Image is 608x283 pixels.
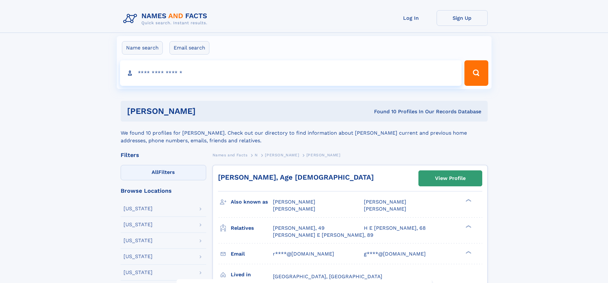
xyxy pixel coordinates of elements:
[122,41,163,55] label: Name search
[273,199,315,205] span: [PERSON_NAME]
[121,10,213,27] img: Logo Names and Facts
[124,238,153,243] div: [US_STATE]
[169,41,209,55] label: Email search
[386,10,437,26] a: Log In
[273,273,382,279] span: [GEOGRAPHIC_DATA], [GEOGRAPHIC_DATA]
[364,199,406,205] span: [PERSON_NAME]
[121,188,206,194] div: Browse Locations
[273,232,373,239] a: [PERSON_NAME] E [PERSON_NAME], 89
[437,10,488,26] a: Sign Up
[306,153,341,157] span: [PERSON_NAME]
[285,108,481,115] div: Found 10 Profiles In Our Records Database
[231,197,273,207] h3: Also known as
[124,270,153,275] div: [US_STATE]
[265,151,299,159] a: [PERSON_NAME]
[273,206,315,212] span: [PERSON_NAME]
[273,225,325,232] a: [PERSON_NAME], 49
[419,171,482,186] a: View Profile
[124,254,153,259] div: [US_STATE]
[364,225,426,232] a: H E [PERSON_NAME], 68
[464,250,472,254] div: ❯
[152,169,158,175] span: All
[255,151,258,159] a: N
[464,60,488,86] button: Search Button
[218,173,374,181] a: [PERSON_NAME], Age [DEMOGRAPHIC_DATA]
[364,206,406,212] span: [PERSON_NAME]
[124,206,153,211] div: [US_STATE]
[265,153,299,157] span: [PERSON_NAME]
[127,107,285,115] h1: [PERSON_NAME]
[121,152,206,158] div: Filters
[464,224,472,228] div: ❯
[464,198,472,203] div: ❯
[120,60,462,86] input: search input
[213,151,248,159] a: Names and Facts
[231,269,273,280] h3: Lived in
[435,171,466,186] div: View Profile
[124,222,153,227] div: [US_STATE]
[231,249,273,259] h3: Email
[231,223,273,234] h3: Relatives
[121,122,488,145] div: We found 10 profiles for [PERSON_NAME]. Check out our directory to find information about [PERSON...
[255,153,258,157] span: N
[121,165,206,180] label: Filters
